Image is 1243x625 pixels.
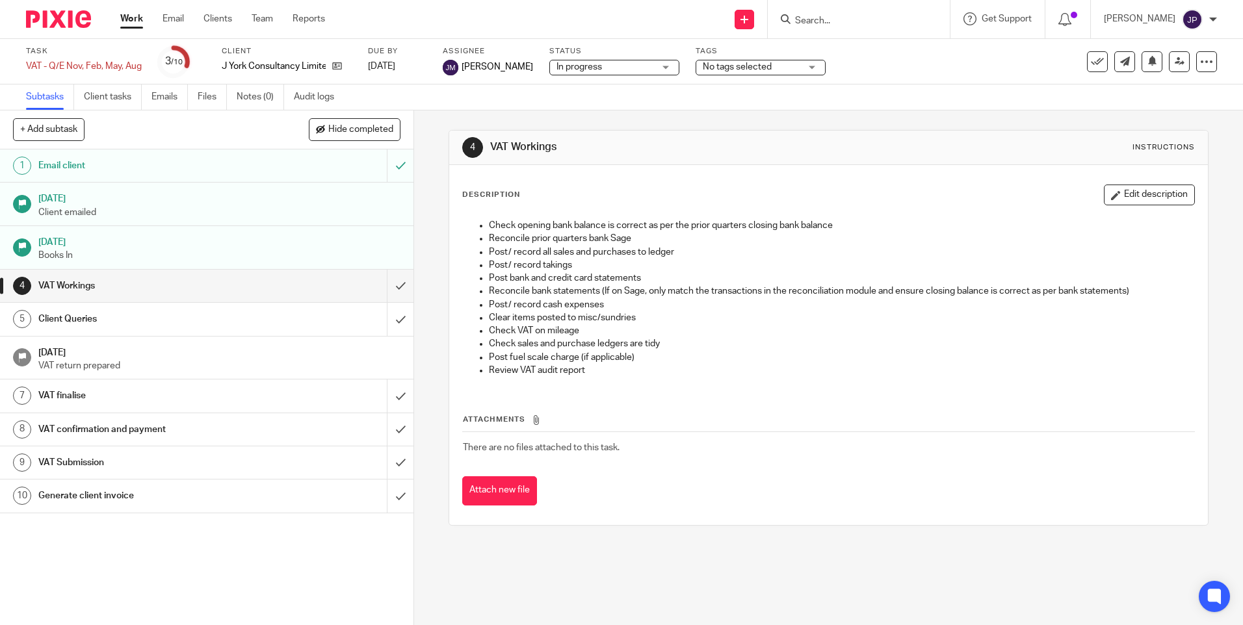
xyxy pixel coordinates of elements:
span: [DATE] [368,62,395,71]
button: Hide completed [309,118,400,140]
a: Client tasks [84,84,142,110]
img: svg%3E [443,60,458,75]
label: Status [549,46,679,57]
span: There are no files attached to this task. [463,443,620,452]
p: Review VAT audit report [489,364,1194,377]
a: Reports [293,12,325,25]
label: Assignee [443,46,533,57]
p: Post fuel scale charge (if applicable) [489,351,1194,364]
span: In progress [556,62,602,71]
div: 10 [13,487,31,505]
a: Emails [151,84,188,110]
p: Post/ record cash expenses [489,298,1194,311]
img: Pixie [26,10,91,28]
h1: [DATE] [38,233,401,249]
small: /10 [171,58,183,66]
button: Edit description [1104,185,1195,205]
p: Clear items posted to misc/sundries [489,311,1194,324]
h1: VAT finalise [38,386,262,405]
div: 3 [165,54,183,69]
p: Post/ record all sales and purchases to ledger [489,246,1194,259]
h1: Client Queries [38,309,262,329]
h1: VAT Submission [38,453,262,472]
h1: VAT Workings [38,276,262,296]
label: Task [26,46,142,57]
p: Description [462,190,520,200]
p: J York Consultancy Limited [222,60,326,73]
div: 4 [13,277,31,295]
a: Notes (0) [237,84,284,110]
a: Subtasks [26,84,74,110]
a: Team [252,12,273,25]
h1: VAT confirmation and payment [38,420,262,439]
p: Reconcile prior quarters bank Sage [489,232,1194,245]
h1: [DATE] [38,189,401,205]
a: Email [163,12,184,25]
label: Due by [368,46,426,57]
p: Post bank and credit card statements [489,272,1194,285]
img: svg%3E [1182,9,1203,30]
span: Hide completed [328,125,393,135]
button: Attach new file [462,476,537,505]
button: + Add subtask [13,118,85,140]
p: [PERSON_NAME] [1104,12,1175,25]
p: Books In [38,249,401,262]
div: 5 [13,310,31,328]
p: Post/ record takings [489,259,1194,272]
p: Reconcile bank statements (If on Sage, only match the transactions in the reconciliation module a... [489,285,1194,298]
div: 7 [13,387,31,405]
a: Clients [203,12,232,25]
input: Search [794,16,911,27]
a: Files [198,84,227,110]
label: Tags [696,46,826,57]
p: Client emailed [38,206,401,219]
div: 4 [462,137,483,158]
span: [PERSON_NAME] [462,60,533,73]
p: Check VAT on mileage [489,324,1194,337]
div: VAT - Q/E Nov, Feb, May, Aug [26,60,142,73]
h1: Generate client invoice [38,486,262,505]
h1: [DATE] [38,343,401,359]
div: 1 [13,157,31,175]
span: Attachments [463,416,525,423]
span: No tags selected [703,62,772,71]
a: Work [120,12,143,25]
span: Get Support [982,14,1032,23]
a: Audit logs [294,84,344,110]
p: Check opening bank balance is correct as per the prior quarters closing bank balance [489,219,1194,232]
div: 8 [13,420,31,439]
div: 9 [13,453,31,472]
h1: VAT Workings [490,140,856,154]
p: Check sales and purchase ledgers are tidy [489,337,1194,350]
label: Client [222,46,352,57]
h1: Email client [38,156,262,175]
div: Instructions [1132,142,1195,153]
p: VAT return prepared [38,359,401,372]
